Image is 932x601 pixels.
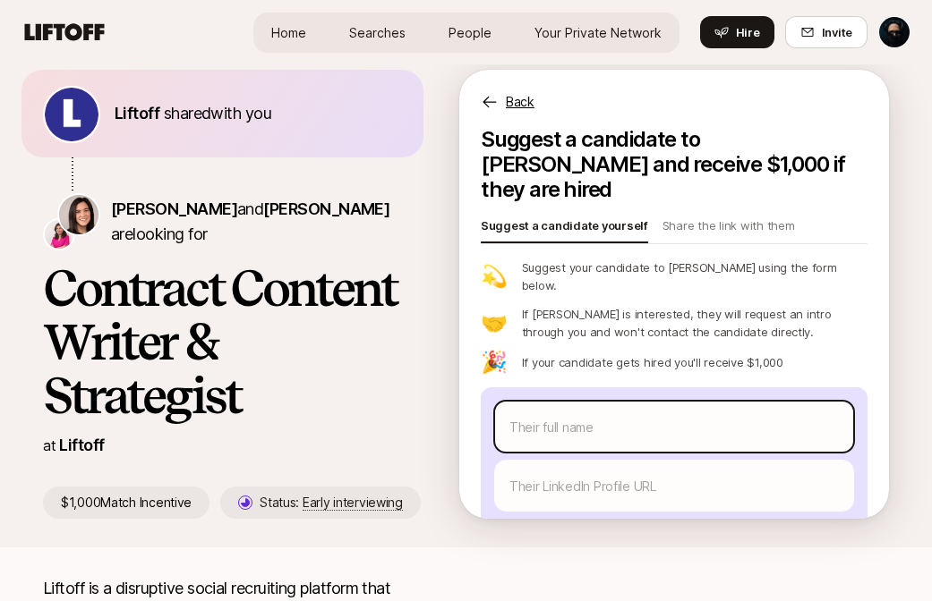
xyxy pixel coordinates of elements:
h1: Contract Content Writer & Strategist [43,261,402,422]
p: 💫 [481,266,508,287]
p: Liftoff [59,433,104,458]
span: Your Private Network [534,23,662,42]
img: Randy Hunt [879,17,910,47]
p: Share the link with them [663,216,795,241]
p: If [PERSON_NAME] is interested, they will request an intro through you and won't contact the cand... [522,305,868,341]
button: Hire [700,16,774,48]
p: Status: [260,492,403,513]
a: People [434,16,506,49]
span: [PERSON_NAME] [263,199,389,218]
p: shared [115,101,278,126]
p: Suggest your candidate to [PERSON_NAME] using the form below. [522,258,868,294]
img: ACg8ocKIuO9-sklR2KvA8ZVJz4iZ_g9wtBiQREC3t8A94l4CTg=s160-c [45,88,98,141]
span: Searches [349,23,406,42]
p: Back [506,91,534,113]
span: Home [271,23,306,42]
img: Emma Frane [45,220,73,249]
span: Invite [822,23,852,41]
span: Liftoff [115,104,159,123]
span: with you [210,104,271,123]
span: Hire [736,23,760,41]
a: Home [257,16,321,49]
p: at [43,434,56,457]
p: If your candidate gets hired you'll receive $1,000 [522,353,783,371]
img: Eleanor Morgan [59,195,98,234]
p: Suggest a candidate yourself [481,216,648,241]
span: Early interviewing [303,495,403,511]
a: Searches [335,16,420,49]
p: Suggest a candidate to [PERSON_NAME] and receive $1,000 if they are hired [481,127,868,202]
span: [PERSON_NAME] [111,199,237,218]
p: 🤝 [481,312,508,334]
a: Your Private Network [520,16,676,49]
span: and [237,199,389,218]
button: Randy Hunt [878,16,911,48]
p: 🎉 [481,351,508,373]
span: People [449,23,492,42]
p: are looking for [111,197,402,247]
button: Invite [785,16,868,48]
p: $1,000 Match Incentive [43,487,209,519]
